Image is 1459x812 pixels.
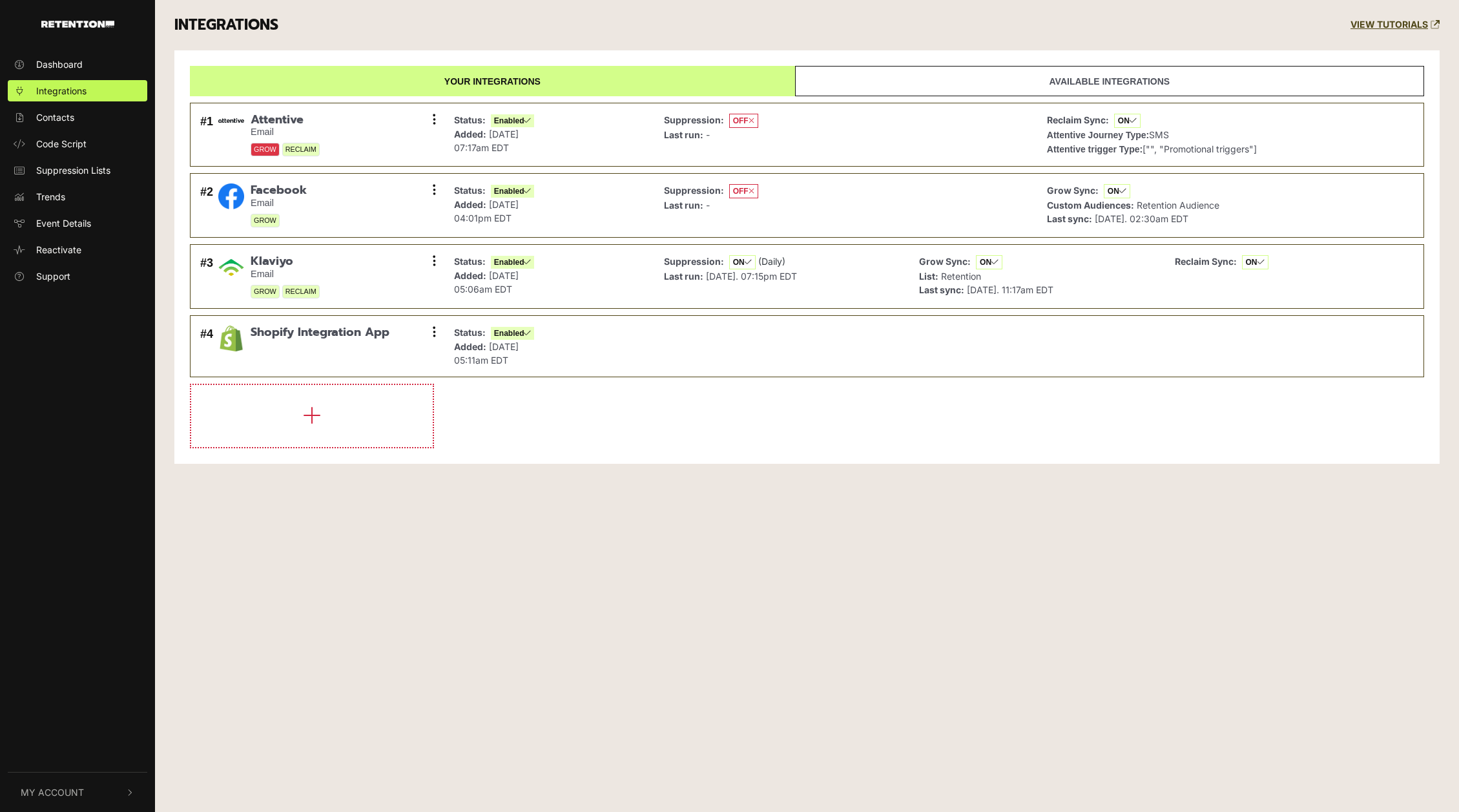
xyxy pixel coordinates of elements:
strong: Last run: [664,129,703,140]
strong: Suppression: [664,256,724,267]
strong: List: [919,271,938,282]
a: Support [8,265,147,287]
strong: Added: [454,199,486,210]
strong: Suppression: [664,114,724,125]
div: #1 [200,113,213,157]
span: ON [1114,114,1141,128]
strong: Added: [454,341,486,352]
span: ON [1104,184,1130,198]
p: SMS ["", "Promotional triggers"] [1047,113,1257,156]
span: GROW [251,214,280,227]
span: Klaviyo [251,255,320,269]
span: GROW [251,285,280,298]
h3: INTEGRATIONS [174,16,278,34]
a: Available integrations [795,66,1424,96]
span: Integrations [36,84,87,98]
span: [DATE] 07:17am EDT [454,129,519,153]
span: [DATE]. 07:15pm EDT [706,271,797,282]
span: Facebook [251,183,307,198]
strong: Reclaim Sync: [1175,256,1237,267]
small: Email [251,198,307,209]
span: OFF [729,184,758,198]
span: Event Details [36,216,91,230]
span: - [706,200,710,211]
span: OFF [729,114,758,128]
div: #4 [200,326,213,367]
strong: Last sync: [1047,213,1092,224]
span: Shopify Integration App [251,326,389,340]
span: Retention Audience [1137,200,1219,211]
span: ON [729,255,756,269]
span: Code Script [36,137,87,151]
a: Integrations [8,80,147,101]
span: RECLAIM [282,143,320,156]
span: Reactivate [36,243,81,256]
strong: Reclaim Sync: [1047,114,1109,125]
img: Klaviyo [218,255,244,280]
strong: Attentive Journey Type: [1047,130,1149,140]
span: [DATE] 05:11am EDT [454,341,519,366]
span: ON [1242,255,1268,269]
strong: Added: [454,129,486,140]
strong: Added: [454,270,486,281]
strong: Grow Sync: [1047,185,1099,196]
span: Contacts [36,110,74,124]
strong: Status: [454,114,486,125]
span: Attentive [251,113,320,127]
div: #3 [200,255,213,298]
span: Retention [941,271,981,282]
span: Support [36,269,70,283]
strong: Custom Audiences: [1047,200,1134,211]
span: [DATE]. 11:17am EDT [967,284,1053,295]
img: Retention.com [41,21,114,28]
strong: Last run: [664,200,703,211]
strong: Status: [454,256,486,267]
a: Suppression Lists [8,160,147,181]
span: Suppression Lists [36,163,110,177]
span: Trends [36,190,65,203]
span: Enabled [491,114,535,127]
span: Enabled [491,327,535,340]
span: My Account [21,786,84,799]
span: GROW [251,143,280,156]
img: Shopify Integration App [218,326,244,351]
a: Event Details [8,213,147,234]
span: Enabled [491,185,535,198]
a: Your integrations [190,66,795,96]
span: [DATE] 05:06am EDT [454,270,519,295]
strong: Last run: [664,271,703,282]
a: VIEW TUTORIALS [1350,19,1440,30]
span: Enabled [491,256,535,269]
a: Dashboard [8,54,147,75]
a: Reactivate [8,239,147,260]
strong: Attentive trigger Type: [1047,144,1143,154]
span: [DATE]. 02:30am EDT [1095,213,1188,224]
a: Contacts [8,107,147,128]
span: ON [976,255,1002,269]
img: Attentive [218,118,244,123]
a: Trends [8,186,147,207]
strong: Status: [454,185,486,196]
strong: Last sync: [919,284,964,295]
small: Email [251,127,320,138]
a: Code Script [8,133,147,154]
span: (Daily) [758,256,785,267]
span: RECLAIM [282,285,320,298]
strong: Status: [454,327,486,338]
div: #2 [200,183,213,227]
span: Dashboard [36,57,83,71]
small: Email [251,269,320,280]
button: My Account [8,773,147,812]
strong: Suppression: [664,185,724,196]
span: - [706,129,710,140]
strong: Grow Sync: [919,256,971,267]
img: Facebook [218,183,244,209]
